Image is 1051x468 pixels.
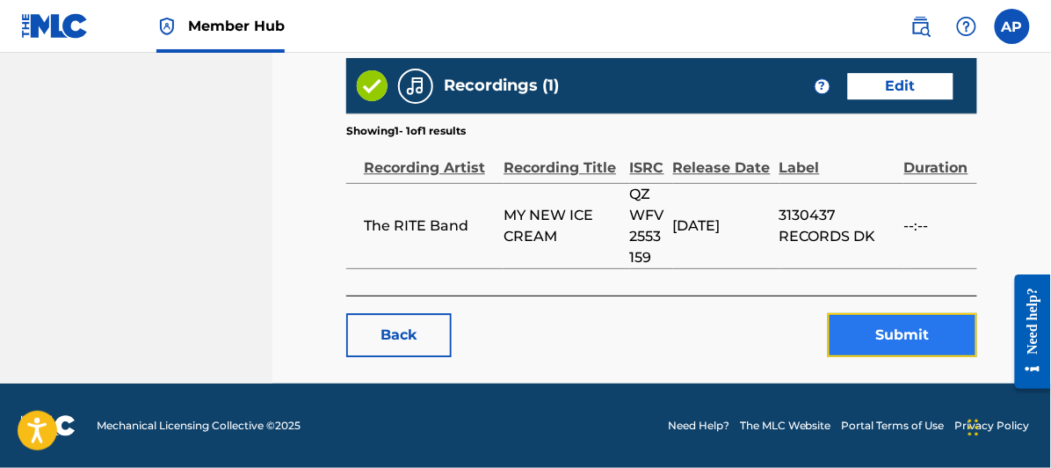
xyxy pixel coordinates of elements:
img: Valid [357,70,388,101]
a: Public Search [903,9,939,44]
div: User Menu [995,9,1030,44]
span: QZWFV2553159 [630,184,664,268]
div: Recording Artist [364,139,495,179]
div: Recording Title [504,139,621,179]
h5: Recordings (1) [444,76,559,96]
iframe: Chat Widget [963,384,1051,468]
div: Drag [968,401,979,454]
span: 3130437 RECORDS DK [779,205,895,247]
img: Top Rightsholder [156,16,178,37]
span: Mechanical Licensing Collective © 2025 [97,418,301,434]
a: Portal Terms of Use [842,418,945,434]
img: help [956,16,977,37]
div: Label [779,139,895,179]
span: MY NEW ICE CREAM [504,205,621,247]
a: Privacy Policy [955,418,1030,434]
img: Recordings [405,76,426,97]
div: ISRC [630,139,664,179]
span: ? [815,79,830,93]
img: search [910,16,931,37]
p: Showing 1 - 1 of 1 results [346,123,466,139]
div: Release Date [673,139,771,179]
img: MLC Logo [21,13,89,39]
button: Submit [828,313,977,357]
a: Back [346,313,452,357]
img: logo [21,415,76,436]
div: Duration [904,139,968,179]
span: Member Hub [188,16,285,36]
div: Help [949,9,984,44]
a: Edit [848,73,953,99]
a: The MLC Website [740,418,831,434]
iframe: Resource Center [1002,260,1051,402]
a: Need Help? [668,418,729,434]
span: --:-- [904,216,968,237]
span: The RITE Band [364,216,495,237]
span: [DATE] [673,216,771,237]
